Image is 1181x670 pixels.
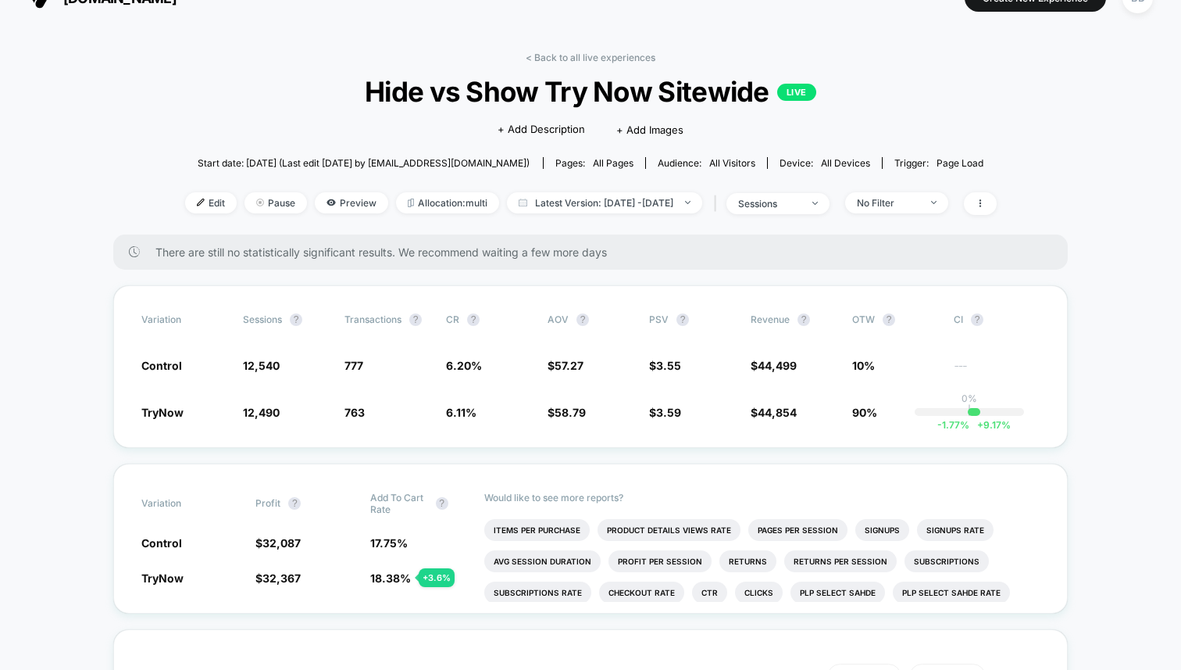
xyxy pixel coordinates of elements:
li: Pages Per Session [748,519,847,541]
span: Sessions [243,314,282,325]
span: + [977,419,983,431]
span: There are still no statistically significant results. We recommend waiting a few more days [155,245,1036,259]
span: TryNow [141,406,184,419]
span: TryNow [141,571,184,585]
li: Returns [719,550,776,572]
li: Profit Per Session [608,550,712,572]
span: 6.11 % [446,406,476,419]
span: 44,499 [758,359,797,372]
span: Variation [141,492,227,515]
span: 9.17 % [969,419,1011,431]
span: | [710,192,726,215]
img: end [812,202,818,205]
span: Latest Version: [DATE] - [DATE] [507,192,702,213]
p: | [968,404,971,416]
span: Variation [141,314,227,326]
span: All Visitors [709,157,755,169]
span: 10% [852,359,875,372]
li: Checkout Rate [599,582,684,604]
span: Page Load [937,157,983,169]
button: ? [576,314,589,326]
span: -1.77 % [937,419,969,431]
span: Revenue [751,314,790,325]
button: ? [288,497,301,510]
button: ? [797,314,810,326]
span: Hide vs Show Try Now Sitewide [225,75,955,108]
span: CI [954,314,1040,326]
span: AOV [548,314,569,325]
span: $ [255,571,301,585]
img: rebalance [408,199,414,207]
li: Avg Session Duration [484,550,601,572]
li: Subscriptions Rate [484,582,591,604]
span: 58.79 [555,406,586,419]
span: 18.38 % [370,571,411,585]
span: --- [954,361,1040,373]
span: PSV [649,314,669,325]
img: end [931,201,937,204]
button: ? [409,314,422,326]
span: 6.20 % [446,359,482,372]
span: CR [446,314,459,325]
li: Items Per Purchase [484,519,590,541]
button: ? [971,314,983,326]
span: OTW [852,314,938,326]
span: 3.55 [656,359,681,372]
span: 32,087 [262,536,301,550]
span: 57.27 [555,359,583,372]
span: all pages [593,157,633,169]
li: Product Details Views Rate [598,519,740,541]
span: 32,367 [262,571,301,585]
span: 44,854 [758,406,797,419]
li: Plp Select Sahde [790,582,885,604]
span: + Add Images [616,124,683,136]
span: 12,490 [243,406,280,419]
span: Edit [185,192,237,213]
span: 17.75 % [370,536,408,550]
div: Pages: [555,157,633,169]
span: Pause [244,192,307,213]
li: Signups [855,519,909,541]
span: Add To Cart Rate [370,492,428,515]
div: No Filter [857,197,919,209]
span: all devices [821,157,870,169]
button: ? [436,497,448,510]
li: Subscriptions [904,550,989,572]
span: $ [548,406,586,419]
button: ? [290,314,302,326]
img: end [685,201,690,204]
li: Plp Select Sahde Rate [893,582,1010,604]
span: 763 [344,406,365,419]
img: edit [197,199,205,206]
div: Trigger: [894,157,983,169]
span: 3.59 [656,406,681,419]
li: Signups Rate [917,519,994,541]
span: 12,540 [243,359,280,372]
div: + 3.6 % [419,568,455,587]
span: Transactions [344,314,401,325]
button: ? [467,314,480,326]
span: $ [649,406,681,419]
span: Control [141,536,182,550]
span: + Add Description [498,122,585,138]
p: 0% [962,392,977,404]
span: 777 [344,359,363,372]
p: Would like to see more reports? [484,492,1040,503]
button: ? [676,314,689,326]
span: Profit [255,497,280,509]
span: $ [548,359,583,372]
span: Device: [767,157,882,169]
li: Clicks [735,582,783,604]
span: 90% [852,406,877,419]
p: LIVE [777,84,816,101]
img: end [256,199,264,206]
span: Start date: [DATE] (Last edit [DATE] by [EMAIL_ADDRESS][DOMAIN_NAME]) [198,157,530,169]
span: Allocation: multi [396,192,499,213]
div: Audience: [658,157,755,169]
button: ? [883,314,895,326]
span: Preview [315,192,388,213]
li: Returns Per Session [784,550,897,572]
img: calendar [519,199,527,206]
span: Control [141,359,182,372]
div: sessions [738,198,801,210]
